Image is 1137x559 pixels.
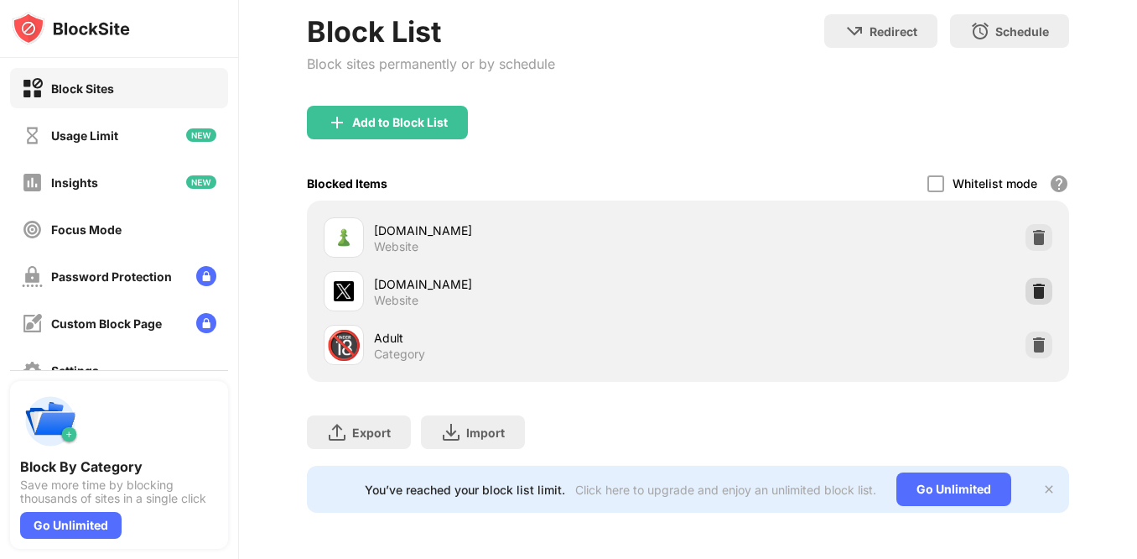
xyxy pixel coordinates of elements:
img: focus-off.svg [22,219,43,240]
div: Adult [374,329,688,347]
img: logo-blocksite.svg [12,12,130,45]
div: Export [352,426,391,440]
img: lock-menu.svg [196,313,216,333]
img: insights-off.svg [22,172,43,193]
div: Save more time by blocking thousands of sites in a single click [20,478,218,505]
div: Focus Mode [51,222,122,237]
div: Import [466,426,505,440]
img: push-categories.svg [20,391,80,452]
img: x-button.svg [1042,483,1056,496]
div: Website [374,239,418,254]
img: new-icon.svg [186,128,216,142]
img: customize-block-page-off.svg [22,313,43,334]
img: password-protection-off.svg [22,266,43,287]
img: new-icon.svg [186,175,216,189]
div: Password Protection [51,269,172,284]
div: Website [374,293,418,308]
div: Go Unlimited [20,512,122,539]
div: Settings [51,363,99,378]
div: Whitelist mode [953,176,1037,191]
div: You’ve reached your block list limit. [365,483,565,497]
div: [DOMAIN_NAME] [374,275,688,293]
div: Schedule [995,24,1049,39]
div: Block sites permanently or by schedule [307,55,555,72]
div: Go Unlimited [896,473,1011,506]
img: lock-menu.svg [196,266,216,286]
div: Redirect [870,24,917,39]
div: Category [374,347,425,362]
div: [DOMAIN_NAME] [374,222,688,239]
img: block-on.svg [22,78,43,99]
img: favicons [334,281,354,301]
img: settings-off.svg [22,360,43,381]
div: Block By Category [20,458,218,475]
div: 🔞 [326,328,361,363]
div: Block List [307,14,555,49]
img: favicons [334,227,354,248]
div: Add to Block List [352,116,448,129]
div: Custom Block Page [51,316,162,331]
div: Block Sites [51,81,114,96]
div: Blocked Items [307,176,387,191]
div: Click here to upgrade and enjoy an unlimited block list. [575,483,876,497]
div: Usage Limit [51,128,118,143]
div: Insights [51,175,98,190]
img: time-usage-off.svg [22,125,43,146]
